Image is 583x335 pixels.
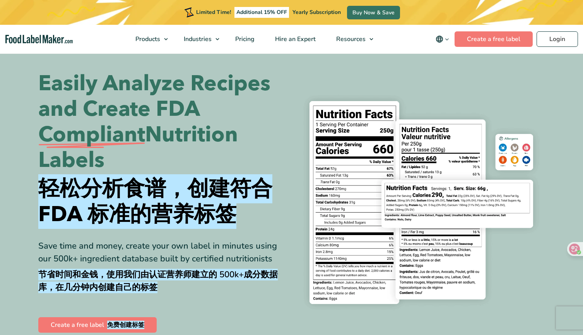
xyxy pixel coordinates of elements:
a: Products [125,25,172,53]
span: Additional 15% OFF [234,7,289,18]
span: Industries [181,35,212,43]
span: Hire an Expert [273,35,316,43]
a: Buy Now & Save [347,6,400,19]
font: 免费创建标签 [107,321,144,329]
div: Save time and money, create your own label in minutes using our 500k+ ingredient database built b... [38,240,286,297]
a: Create a free label 免费创建标签 [38,317,157,333]
h1: Easily Analyze Recipes and Create FDA Nutrition Labels [38,71,286,230]
span: Pricing [233,35,255,43]
font: 轻松分析食谱，创建符合 FDA 标准的营养标签 [38,174,272,229]
a: Create a free label [455,31,533,47]
a: Resources [326,25,377,53]
span: Products [133,35,161,43]
font: 节省时间和金钱，使用我们由认证营养师建立的 500k+成分数据库，在几分钟内创建自己的标签 [38,269,278,293]
span: Resources [334,35,366,43]
a: Hire an Expert [265,25,324,53]
span: Compliant [38,122,145,148]
span: Limited Time! [196,9,231,16]
span: Yearly Subscription [292,9,341,16]
a: Pricing [225,25,263,53]
a: Login [537,31,578,47]
a: Industries [174,25,223,53]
